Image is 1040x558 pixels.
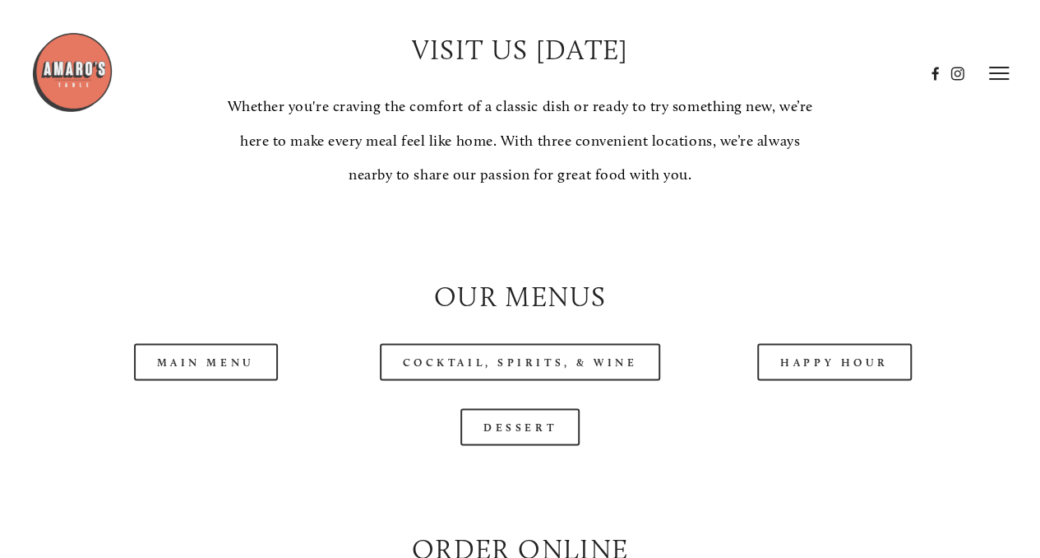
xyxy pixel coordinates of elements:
a: Dessert [460,408,580,445]
a: Happy Hour [757,343,912,380]
h2: Our Menus [62,277,978,315]
a: Main Menu [134,343,278,380]
a: Cocktail, Spirits, & Wine [380,343,661,380]
img: Amaro's Table [31,31,113,114]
